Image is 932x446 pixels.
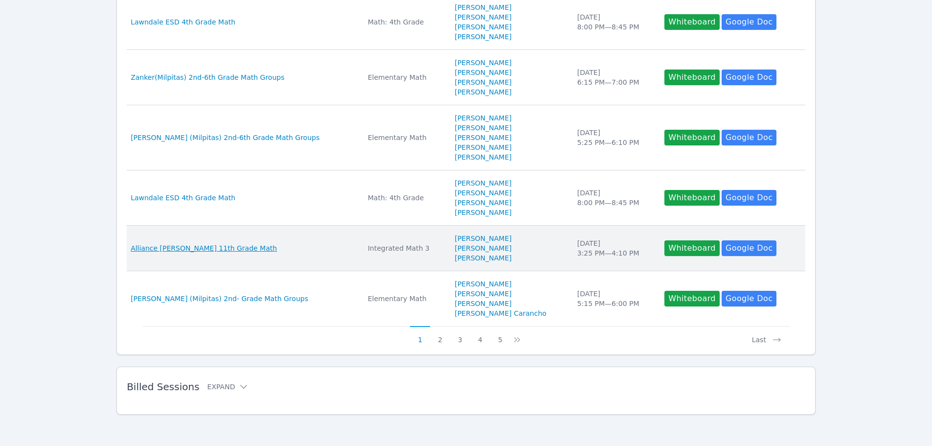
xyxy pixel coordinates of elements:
div: Elementary Math [368,72,443,82]
a: [PERSON_NAME] Carancho [455,308,546,318]
div: Elementary Math [368,294,443,304]
div: [DATE] 3:25 PM — 4:10 PM [577,238,653,258]
tr: [PERSON_NAME] (Milpitas) 2nd- Grade Math GroupsElementary Math[PERSON_NAME][PERSON_NAME][PERSON_N... [127,271,805,326]
a: [PERSON_NAME] [455,22,511,32]
button: Whiteboard [664,130,720,145]
button: Last [744,326,790,345]
div: [DATE] 5:25 PM — 6:10 PM [577,128,653,147]
a: [PERSON_NAME] [455,58,511,68]
div: Integrated Math 3 [368,243,443,253]
button: 4 [470,326,490,345]
a: [PERSON_NAME] [455,152,511,162]
div: Math: 4th Grade [368,193,443,203]
tr: [PERSON_NAME] (Milpitas) 2nd-6th Grade Math GroupsElementary Math[PERSON_NAME][PERSON_NAME][PERSO... [127,105,805,170]
a: [PERSON_NAME] [455,299,511,308]
tr: Lawndale ESD 4th Grade MathMath: 4th Grade[PERSON_NAME][PERSON_NAME][PERSON_NAME][PERSON_NAME][DA... [127,170,805,226]
button: 1 [410,326,430,345]
a: Google Doc [722,190,776,206]
a: [PERSON_NAME] [455,253,511,263]
a: [PERSON_NAME] [455,289,511,299]
a: [PERSON_NAME] [455,12,511,22]
button: Whiteboard [664,14,720,30]
a: Google Doc [722,130,776,145]
a: Google Doc [722,14,776,30]
a: Lawndale ESD 4th Grade Math [131,193,235,203]
a: [PERSON_NAME] [455,208,511,217]
a: [PERSON_NAME] [455,68,511,77]
a: [PERSON_NAME] [455,178,511,188]
a: [PERSON_NAME] [455,113,511,123]
a: [PERSON_NAME] (Milpitas) 2nd-6th Grade Math Groups [131,133,319,142]
button: Whiteboard [664,240,720,256]
a: Lawndale ESD 4th Grade Math [131,17,235,27]
a: [PERSON_NAME] [455,133,511,142]
div: Math: 4th Grade [368,17,443,27]
a: [PERSON_NAME] [455,198,511,208]
div: [DATE] 8:00 PM — 8:45 PM [577,188,653,208]
div: [DATE] 8:00 PM — 8:45 PM [577,12,653,32]
a: [PERSON_NAME] [455,243,511,253]
div: [DATE] 6:15 PM — 7:00 PM [577,68,653,87]
a: Google Doc [722,240,776,256]
div: [DATE] 5:15 PM — 6:00 PM [577,289,653,308]
a: Zanker(Milpitas) 2nd-6th Grade Math Groups [131,72,284,82]
button: Whiteboard [664,291,720,306]
span: Billed Sessions [127,381,199,393]
button: 5 [490,326,510,345]
a: [PERSON_NAME] [455,2,511,12]
button: Whiteboard [664,190,720,206]
button: Expand [207,382,249,392]
a: [PERSON_NAME] [455,234,511,243]
button: 3 [450,326,470,345]
a: Google Doc [722,291,776,306]
a: Alliance [PERSON_NAME] 11th Grade Math [131,243,277,253]
button: 2 [430,326,450,345]
a: [PERSON_NAME] [455,32,511,42]
div: Elementary Math [368,133,443,142]
a: [PERSON_NAME] [455,279,511,289]
a: [PERSON_NAME] [455,188,511,198]
tr: Zanker(Milpitas) 2nd-6th Grade Math GroupsElementary Math[PERSON_NAME][PERSON_NAME][PERSON_NAME][... [127,50,805,105]
button: Whiteboard [664,70,720,85]
a: [PERSON_NAME] [455,77,511,87]
tr: Alliance [PERSON_NAME] 11th Grade MathIntegrated Math 3[PERSON_NAME][PERSON_NAME][PERSON_NAME][DA... [127,226,805,271]
a: [PERSON_NAME] (Milpitas) 2nd- Grade Math Groups [131,294,308,304]
a: Google Doc [722,70,776,85]
a: [PERSON_NAME] [455,142,511,152]
a: [PERSON_NAME] [455,87,511,97]
a: [PERSON_NAME] [455,123,511,133]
